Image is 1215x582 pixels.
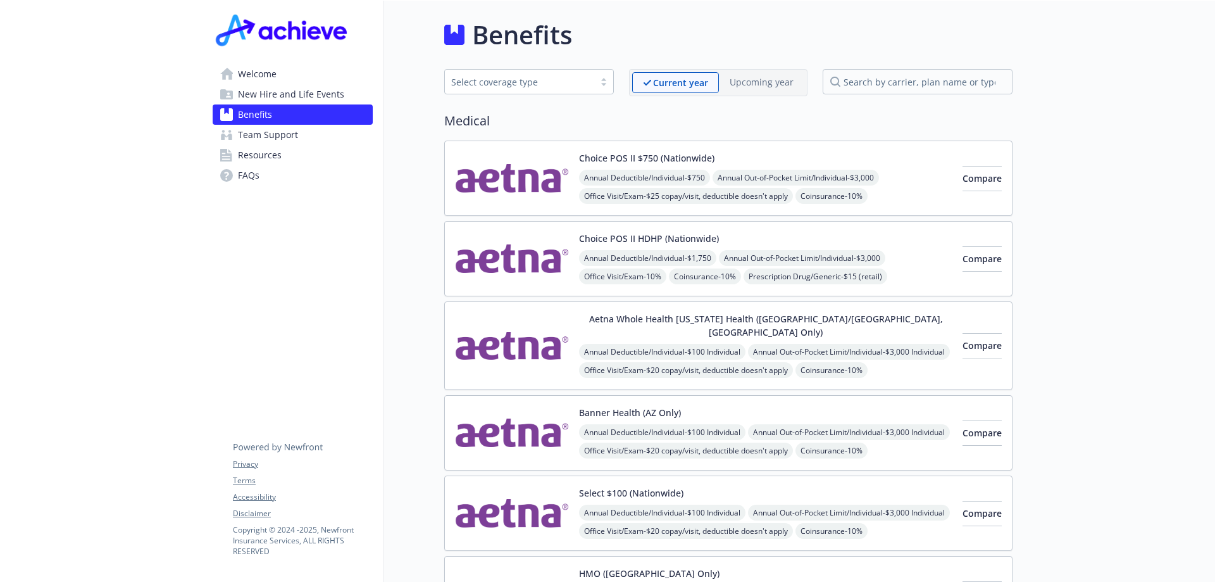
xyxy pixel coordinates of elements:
span: Annual Deductible/Individual - $100 Individual [579,424,745,440]
span: Coinsurance - 10% [795,443,868,459]
span: Prescription Drug/Generic - $15 (retail) [744,269,887,284]
img: Aetna Inc carrier logo [455,151,569,205]
span: Office Visit/Exam - 10% [579,269,666,284]
div: Select coverage type [451,75,588,89]
a: Resources [213,145,373,165]
span: Office Visit/Exam - $20 copay/visit, deductible doesn't apply [579,523,793,539]
span: Office Visit/Exam - $25 copay/visit, deductible doesn't apply [579,188,793,204]
a: Team Support [213,125,373,145]
h1: Benefits [472,16,572,54]
button: Compare [963,166,1002,191]
input: search by carrier, plan name or type [823,69,1012,94]
span: Compare [963,172,1002,184]
span: Compare [963,427,1002,439]
span: Benefits [238,104,272,125]
a: Accessibility [233,491,372,503]
span: Annual Deductible/Individual - $100 Individual [579,505,745,521]
button: Compare [963,246,1002,272]
span: Welcome [238,64,277,84]
a: Privacy [233,459,372,470]
span: Annual Out-of-Pocket Limit/Individual - $3,000 [719,250,885,266]
span: Annual Deductible/Individual - $750 [579,170,710,186]
button: Choice POS II HDHP (Nationwide) [579,232,719,245]
button: Compare [963,333,1002,358]
span: Coinsurance - 10% [795,188,868,204]
p: Copyright © 2024 - 2025 , Newfront Insurance Services, ALL RIGHTS RESERVED [233,524,372,557]
p: Current year [653,76,708,89]
h2: Medical [444,111,1012,130]
a: Benefits [213,104,373,125]
button: Compare [963,421,1002,446]
img: Aetna Inc carrier logo [455,486,569,540]
button: HMO ([GEOGRAPHIC_DATA] Only) [579,567,720,580]
span: Office Visit/Exam - $20 copay/visit, deductible doesn't apply [579,443,793,459]
span: Annual Deductible/Individual - $100 Individual [579,344,745,360]
a: Welcome [213,64,373,84]
button: Compare [963,501,1002,526]
span: Coinsurance - 10% [795,523,868,539]
span: Annual Out-of-Pocket Limit/Individual - $3,000 Individual [748,505,950,521]
span: Annual Out-of-Pocket Limit/Individual - $3,000 Individual [748,344,950,360]
span: Upcoming year [719,72,804,93]
span: Compare [963,339,1002,351]
button: Banner Health (AZ Only) [579,406,681,419]
a: Disclaimer [233,508,372,519]
span: Coinsurance - 10% [795,362,868,378]
span: Annual Deductible/Individual - $1,750 [579,250,716,266]
img: Aetna Inc carrier logo [455,406,569,460]
span: Team Support [238,125,298,145]
button: Choice POS II $750 (Nationwide) [579,151,714,165]
img: Aetna Inc carrier logo [455,232,569,286]
span: Annual Out-of-Pocket Limit/Individual - $3,000 Individual [748,424,950,440]
span: Resources [238,145,282,165]
span: FAQs [238,165,259,186]
span: Office Visit/Exam - $20 copay/visit, deductible doesn't apply [579,362,793,378]
p: Upcoming year [730,75,794,89]
button: Aetna Whole Health [US_STATE] Health ([GEOGRAPHIC_DATA]/[GEOGRAPHIC_DATA], [GEOGRAPHIC_DATA] Only) [579,312,952,339]
span: Coinsurance - 10% [669,269,741,284]
a: Terms [233,475,372,486]
button: Select $100 (Nationwide) [579,486,683,500]
span: Compare [963,507,1002,519]
img: Aetna Inc carrier logo [455,312,569,379]
span: Compare [963,253,1002,265]
span: Annual Out-of-Pocket Limit/Individual - $3,000 [713,170,879,186]
span: New Hire and Life Events [238,84,344,104]
a: New Hire and Life Events [213,84,373,104]
a: FAQs [213,165,373,186]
